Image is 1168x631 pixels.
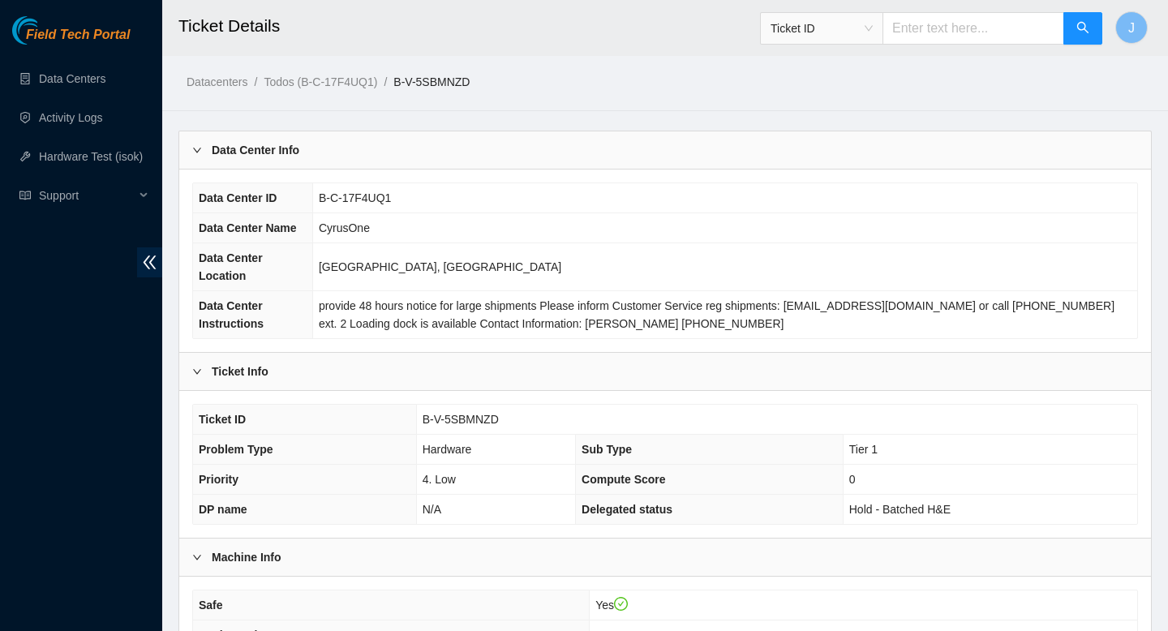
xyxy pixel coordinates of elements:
span: search [1076,21,1089,36]
a: Activity Logs [39,111,103,124]
span: Tier 1 [849,443,878,456]
b: Ticket Info [212,363,268,380]
span: Problem Type [199,443,273,456]
span: Safe [199,599,223,612]
span: Support [39,179,135,212]
span: Data Center Instructions [199,299,264,330]
span: check-circle [614,597,629,612]
span: read [19,190,31,201]
span: Field Tech Portal [26,28,130,43]
span: Compute Score [582,473,665,486]
a: Hardware Test (isok) [39,150,143,163]
span: Data Center ID [199,191,277,204]
span: Priority [199,473,238,486]
span: Hold - Batched H&E [849,503,951,516]
span: CyrusOne [319,221,370,234]
span: Sub Type [582,443,632,456]
span: N/A [423,503,441,516]
span: B-C-17F4UQ1 [319,191,391,204]
button: J [1115,11,1148,44]
span: DP name [199,503,247,516]
span: provide 48 hours notice for large shipments Please inform Customer Service reg shipments: [EMAIL_... [319,299,1114,330]
span: 4. Low [423,473,456,486]
div: Machine Info [179,539,1151,576]
img: Akamai Technologies [12,16,82,45]
input: Enter text here... [882,12,1064,45]
div: Ticket Info [179,353,1151,390]
a: Akamai TechnologiesField Tech Portal [12,29,130,50]
div: Data Center Info [179,131,1151,169]
span: 0 [849,473,856,486]
span: right [192,552,202,562]
span: Delegated status [582,503,672,516]
span: Hardware [423,443,472,456]
a: B-V-5SBMNZD [393,75,470,88]
span: Data Center Name [199,221,297,234]
span: Ticket ID [199,413,246,426]
b: Machine Info [212,548,281,566]
span: Ticket ID [771,16,873,41]
span: / [384,75,387,88]
a: Datacenters [187,75,247,88]
span: right [192,367,202,376]
span: double-left [137,247,162,277]
span: Yes [595,599,628,612]
a: Data Centers [39,72,105,85]
b: Data Center Info [212,141,299,159]
a: Todos (B-C-17F4UQ1) [264,75,377,88]
span: J [1128,18,1135,38]
span: right [192,145,202,155]
span: / [254,75,257,88]
span: Data Center Location [199,251,263,282]
span: [GEOGRAPHIC_DATA], [GEOGRAPHIC_DATA] [319,260,561,273]
span: B-V-5SBMNZD [423,413,499,426]
button: search [1063,12,1102,45]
